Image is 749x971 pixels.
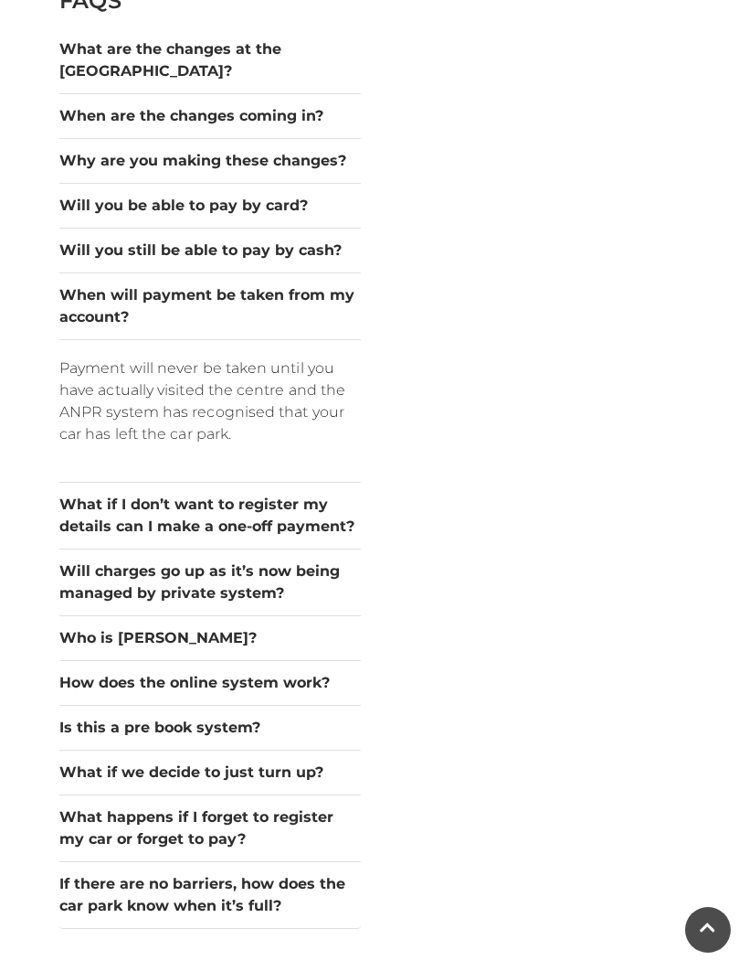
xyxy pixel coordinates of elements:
[59,762,361,784] button: What if we decide to just turn up?
[59,105,361,127] button: When are the changes coming in?
[59,494,361,538] button: What if I don’t want to register my details can I make a one-off payment?
[59,873,361,917] button: If there are no barriers, how does the car park know when it’s full?
[59,560,361,604] button: Will charges go up as it’s now being managed by private system?
[59,284,361,328] button: When will payment be taken from my account?
[59,38,361,82] button: What are the changes at the [GEOGRAPHIC_DATA]?
[59,627,361,649] button: Who is [PERSON_NAME]?
[59,357,361,445] p: Payment will never be taken until you have actually visited the centre and the ANPR system has re...
[59,150,361,172] button: Why are you making these changes?
[59,195,361,217] button: Will you be able to pay by card?
[59,240,361,261] button: Will you still be able to pay by cash?
[59,717,361,739] button: Is this a pre book system?
[59,672,361,694] button: How does the online system work?
[59,806,361,850] button: What happens if I forget to register my car or forget to pay?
